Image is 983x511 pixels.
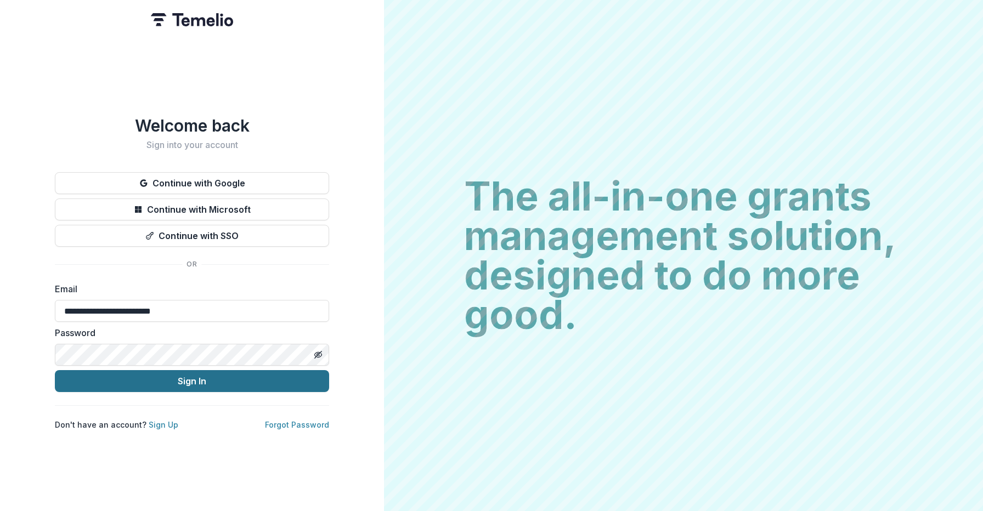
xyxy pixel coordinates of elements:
p: Don't have an account? [55,419,178,430]
button: Toggle password visibility [309,346,327,364]
button: Continue with Microsoft [55,198,329,220]
h2: Sign into your account [55,140,329,150]
button: Continue with SSO [55,225,329,247]
label: Password [55,326,323,339]
label: Email [55,282,323,296]
a: Sign Up [149,420,178,429]
button: Continue with Google [55,172,329,194]
a: Forgot Password [265,420,329,429]
h1: Welcome back [55,116,329,135]
img: Temelio [151,13,233,26]
button: Sign In [55,370,329,392]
